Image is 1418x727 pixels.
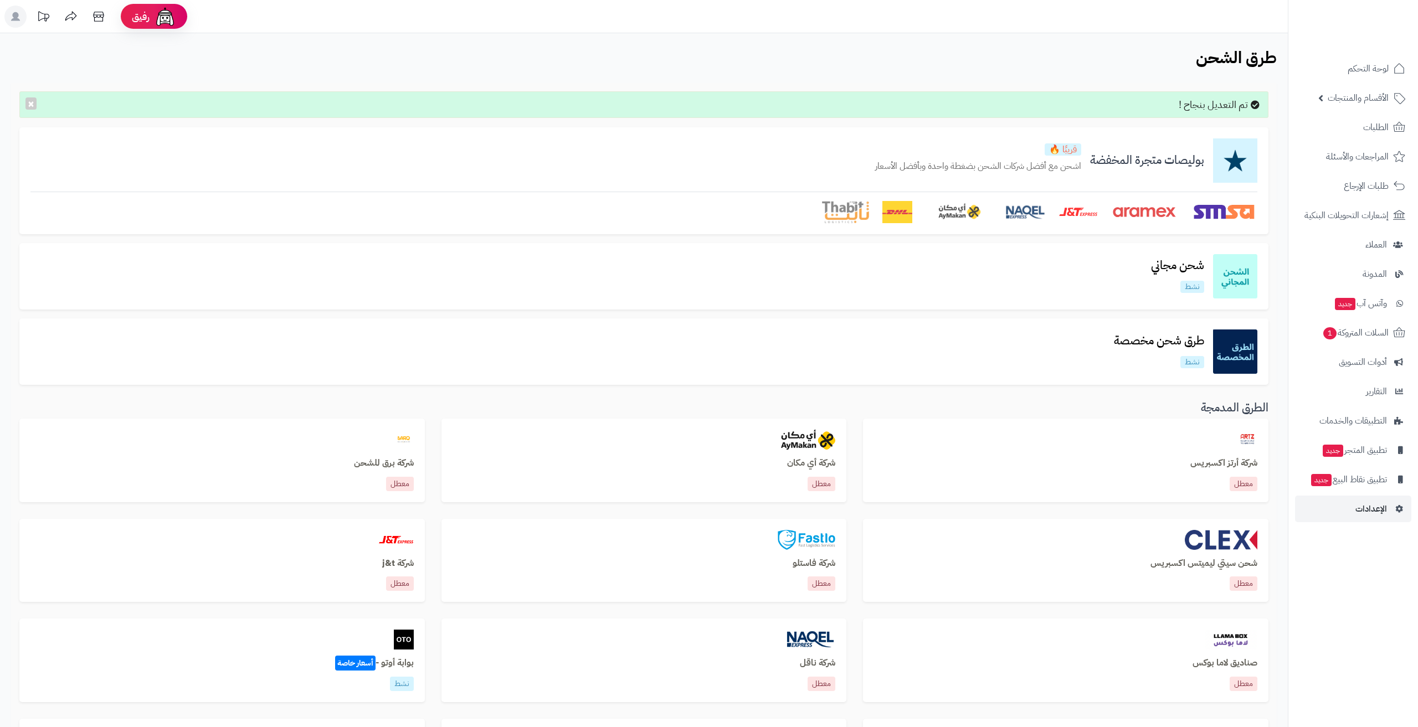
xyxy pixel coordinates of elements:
a: المدونة [1295,261,1411,287]
a: أدوات التسويق [1295,349,1411,375]
h3: شحن سيتي ليميتس اكسبريس [874,559,1257,569]
img: barq [394,430,414,450]
img: ai-face.png [154,6,176,28]
h3: صناديق لاما بوكس [874,658,1257,668]
p: قريبًا 🔥 [1045,143,1081,156]
p: نشط [1180,281,1204,293]
span: التطبيقات والخدمات [1319,413,1387,429]
a: تطبيق المتجرجديد [1295,437,1411,463]
a: clexشحن سيتي ليميتس اكسبريسمعطل [863,519,1268,602]
span: الطلبات [1363,120,1389,135]
p: معطل [808,677,835,691]
img: J&T Express [1059,201,1098,223]
p: اشحن مع أفضل شركات الشحن بضغطة واحدة وبأفضل الأسعار [875,160,1081,173]
span: العملاء [1365,237,1387,252]
img: jt [378,530,414,550]
a: barqشركة برق للشحنمعطل [19,419,425,502]
a: تطبيق نقاط البيعجديد [1295,466,1411,493]
span: السلات المتروكة [1322,325,1389,341]
h3: طرق شحن مخصصة [1105,334,1213,347]
span: تطبيق نقاط البيع [1310,472,1387,487]
a: المراجعات والأسئلة [1295,143,1411,170]
a: naqelشركة ناقلمعطل [441,618,847,702]
img: aymakan [781,430,835,450]
p: معطل [808,576,835,591]
img: llamabox [1205,630,1257,649]
h3: شركة أي مكان [453,458,836,468]
span: جديد [1311,474,1332,486]
a: طرق شحن مخصصةنشط [1105,334,1213,368]
img: naqel [785,630,835,649]
span: الأقسام والمنتجات [1328,90,1389,106]
h3: الطرق المدمجة [19,401,1268,414]
a: llamaboxصناديق لاما بوكسمعطل [863,618,1268,702]
a: الإعدادات [1295,496,1411,522]
a: التقارير [1295,378,1411,405]
b: طرق الشحن [1196,45,1277,70]
img: Thabit [822,201,869,223]
span: جديد [1335,298,1355,310]
h3: شركة ناقل [453,658,836,668]
span: المدونة [1363,266,1387,282]
a: العملاء [1295,231,1411,258]
span: جديد [1323,445,1343,457]
span: التقارير [1366,384,1387,399]
a: jtشركة j&tمعطل [19,519,425,602]
span: إشعارات التحويلات البنكية [1304,208,1389,223]
img: clex [1185,530,1257,550]
a: artzexpressشركة أرتز اكسبريسمعطل [863,419,1268,502]
h3: بوابة أوتو - [30,658,414,668]
button: × [25,97,37,110]
a: الطلبات [1295,114,1411,141]
a: طلبات الإرجاع [1295,173,1411,199]
span: وآتس آب [1334,296,1387,311]
p: معطل [386,576,414,591]
p: نشط [1180,356,1204,368]
h3: شركة أرتز اكسبريس [874,458,1257,468]
span: رفيق [132,10,150,23]
h3: شركة برق للشحن [30,458,414,468]
span: الإعدادات [1355,501,1387,517]
div: تم التعديل بنجاح ! [19,91,1268,118]
img: fastlo [778,530,835,550]
h3: شحن مجاني [1142,259,1213,272]
a: وآتس آبجديد [1295,290,1411,317]
span: أسعار خاصة [335,656,376,671]
p: معطل [1230,677,1257,691]
a: aymakanشركة أي مكانمعطل [441,419,847,502]
p: معطل [1230,477,1257,491]
h3: بوليصات متجرة المخفضة [1081,154,1213,167]
span: المراجعات والأسئلة [1326,149,1389,164]
a: fastloشركة فاستلومعطل [441,519,847,602]
img: oto [394,630,414,649]
a: تحديثات المنصة [29,6,57,30]
span: لوحة التحكم [1348,61,1389,76]
span: طلبات الإرجاع [1344,178,1389,194]
img: DHL [882,201,912,223]
a: otoبوابة أوتو -أسعار خاصةنشط [19,618,425,702]
img: artzexpress [1237,430,1257,450]
img: SMSA [1191,201,1257,223]
h3: شركة j&t [30,559,414,569]
img: AyMakan [926,201,992,223]
h3: شركة فاستلو [453,559,836,569]
p: معطل [808,477,835,491]
p: نشط [390,677,414,691]
img: Naqel [1005,201,1045,223]
img: logo-2.png [1343,23,1407,47]
a: لوحة التحكم [1295,55,1411,82]
a: شحن مجانينشط [1142,259,1213,293]
span: تطبيق المتجر [1322,442,1387,458]
p: معطل [386,477,414,491]
span: أدوات التسويق [1339,354,1387,370]
a: التطبيقات والخدمات [1295,408,1411,434]
img: Aramex [1111,201,1178,223]
p: معطل [1230,576,1257,591]
span: 1 [1323,327,1337,340]
a: السلات المتروكة1 [1295,319,1411,346]
a: إشعارات التحويلات البنكية [1295,202,1411,229]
